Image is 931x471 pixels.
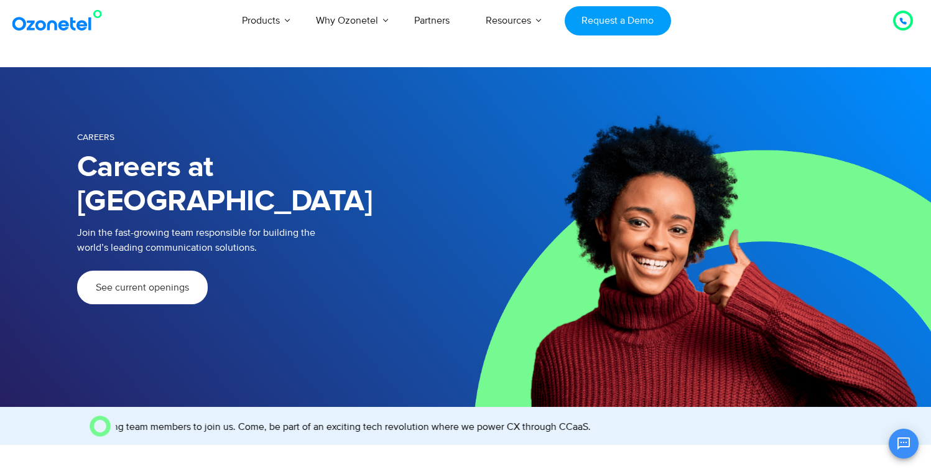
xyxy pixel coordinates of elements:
[116,419,842,434] marquee: And we are on the lookout for passionate,self-driven, hardworking team members to join us. Come, ...
[77,225,447,255] p: Join the fast-growing team responsible for building the world’s leading communication solutions.
[77,271,208,304] a: See current openings
[77,132,114,142] span: Careers
[77,151,466,219] h1: Careers at [GEOGRAPHIC_DATA]
[889,429,919,459] button: Open chat
[96,282,189,292] span: See current openings
[90,416,111,437] img: O Image
[565,6,671,35] a: Request a Demo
